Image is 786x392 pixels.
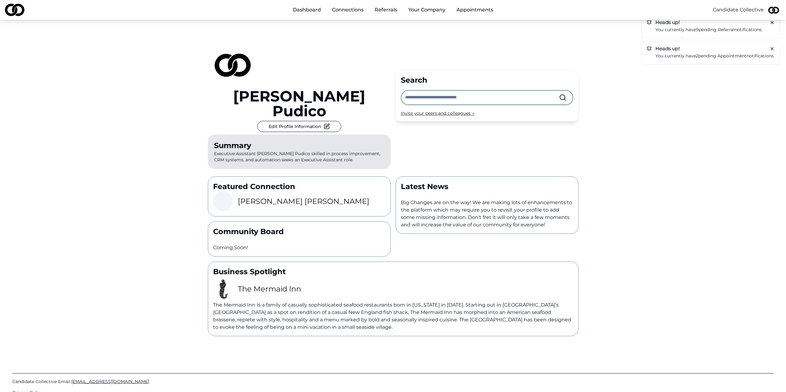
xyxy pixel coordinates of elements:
[655,26,775,33] a: You currently have9pending referralnotifications.
[213,301,573,331] p: The Mermaid Inn Is a family of casually sophisticated seafood restaurants born in [US_STATE] in [...
[452,4,498,16] a: Appointments
[213,182,385,192] p: Featured Connection
[208,134,391,169] p: Executive Assistant [PERSON_NAME] Pudico skilled in process improvement, CRM systems, and automat...
[713,6,764,14] button: Candidate Collective
[213,244,385,251] p: Coming Soon!
[257,121,341,132] button: Edit Profile Information
[5,4,24,16] img: logo
[647,46,775,51] h5: Heads up!
[401,182,573,192] p: Latest News
[370,4,402,16] a: Referrals
[288,4,326,16] a: Dashboard
[655,26,775,33] p: You currently have pending notifications.
[401,75,573,85] div: Search
[401,110,573,116] div: Invite your peers and colleagues →
[766,2,781,17] img: 126d1970-4131-4eca-9e04-994076d8ae71-2-profile_picture.jpeg
[12,378,774,385] a: Candidate Collective Email:[EMAIL_ADDRESS][DOMAIN_NAME]
[655,52,775,60] p: You currently have pending notifications.
[238,196,369,206] h3: [PERSON_NAME] [PERSON_NAME]
[717,53,746,59] span: appointment
[214,141,385,151] div: Summary
[208,89,391,118] a: [PERSON_NAME] Pudico
[403,4,450,16] button: Your Company
[718,27,734,32] span: referral
[238,284,301,294] h3: The Mermaid Inn
[213,279,233,299] img: 2536d4df-93e4-455f-9ee8-7602d4669c22-images-images-profile_picture.png
[655,52,775,60] a: You currently have2pending appointmentnotifications.
[208,39,257,89] img: 126d1970-4131-4eca-9e04-994076d8ae71-2-profile_picture.jpeg
[71,379,149,384] span: [EMAIL_ADDRESS][DOMAIN_NAME]
[327,4,368,16] a: Connections
[401,199,573,229] p: Big Changes are on the way! We are making lots of enhancements to the platform which may require ...
[288,4,498,16] nav: Main
[647,20,775,25] h5: Heads up!
[696,27,699,32] em: 9
[213,267,573,277] p: Business Spotlight
[213,227,385,237] p: Community Board
[696,53,698,59] em: 2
